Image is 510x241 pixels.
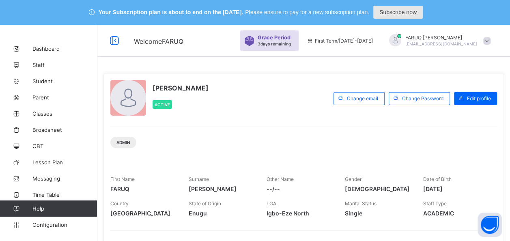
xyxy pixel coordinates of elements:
[32,78,97,84] span: Student
[423,176,451,182] span: Date of Birth
[258,34,291,41] span: Grace Period
[402,95,443,101] span: Change Password
[32,62,97,68] span: Staff
[32,45,97,52] span: Dashboard
[379,9,417,15] span: Subscribe now
[32,110,97,117] span: Classes
[478,213,502,237] button: Open asap
[244,36,254,46] img: sticker-purple.71386a28dfed39d6af7621340158ba97.svg
[423,210,489,217] span: ACADEMIC
[423,185,489,192] span: [DATE]
[32,159,97,166] span: Lesson Plan
[267,176,294,182] span: Other Name
[110,200,129,207] span: Country
[32,143,97,149] span: CBT
[345,210,411,217] span: Single
[32,222,97,228] span: Configuration
[345,176,362,182] span: Gender
[405,34,477,41] span: FARUQ [PERSON_NAME]
[423,200,446,207] span: Staff Type
[32,205,97,212] span: Help
[405,41,477,46] span: [EMAIL_ADDRESS][DOMAIN_NAME]
[381,34,495,47] div: FARUQUMAR
[134,37,183,45] span: Welcome FARUQ
[155,102,170,107] span: Active
[267,210,333,217] span: Igbo-Eze North
[110,176,135,182] span: First Name
[467,95,491,101] span: Edit profile
[32,94,97,101] span: Parent
[32,192,97,198] span: Time Table
[110,185,176,192] span: FARUQ
[345,200,377,207] span: Marital Status
[189,185,255,192] span: [PERSON_NAME]
[189,200,221,207] span: State of Origin
[153,84,209,92] span: [PERSON_NAME]
[267,185,333,192] span: --/--
[307,38,373,44] span: session/term information
[345,185,411,192] span: [DEMOGRAPHIC_DATA]
[267,200,276,207] span: LGA
[99,9,243,15] span: Your Subscription plan is about to end on the [DATE].
[189,210,255,217] span: Enugu
[245,9,369,15] span: Please ensure to pay for a new subscription plan.
[32,127,97,133] span: Broadsheet
[258,41,291,46] span: 3 days remaining
[32,175,97,182] span: Messaging
[110,210,176,217] span: [GEOGRAPHIC_DATA]
[116,140,130,145] span: Admin
[347,95,378,101] span: Change email
[189,176,209,182] span: Surname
